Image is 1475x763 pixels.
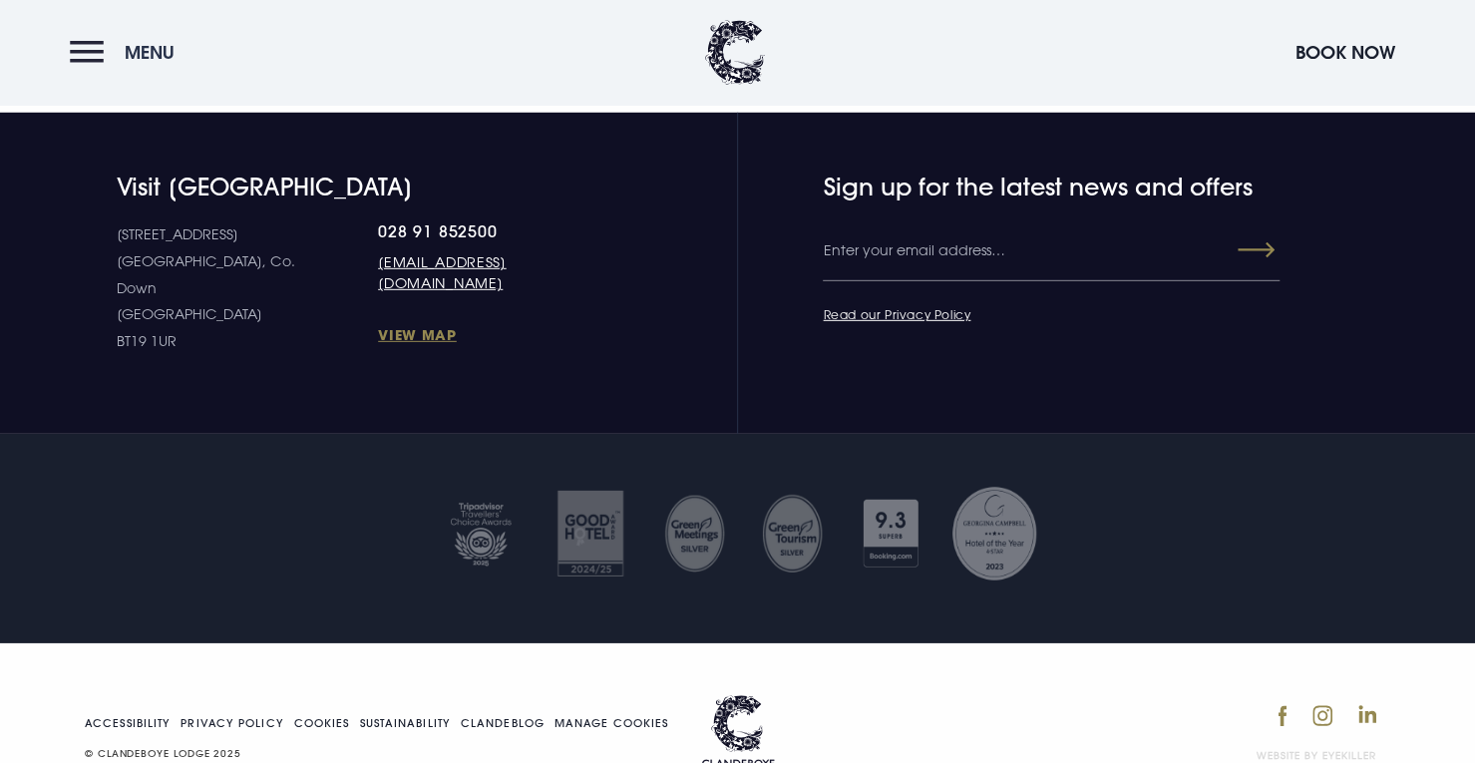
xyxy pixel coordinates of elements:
[823,221,1280,281] input: Enter your email address…
[546,484,635,583] img: Good hotel 24 25 2
[761,494,824,573] img: GM SILVER TRANSPARENT
[378,221,607,241] a: 028 91 852500
[1278,705,1287,727] img: Facebook
[117,221,378,354] p: [STREET_ADDRESS] [GEOGRAPHIC_DATA], Co. Down [GEOGRAPHIC_DATA] BT19 1UR
[85,718,171,729] a: Accessibility
[705,20,765,85] img: Clandeboye Lodge
[125,41,175,64] span: Menu
[85,744,678,763] p: © CLANDEBOYE LODGE 2025
[294,718,350,729] a: Cookies
[1312,705,1332,726] img: Instagram
[823,173,1198,201] h4: Sign up for the latest news and offers
[117,173,607,201] h4: Visit [GEOGRAPHIC_DATA]
[662,494,725,573] img: Untitled design 35
[1257,748,1376,763] a: Website by Eyekiller
[1358,705,1376,723] img: LinkedIn
[949,484,1039,583] img: Georgina Campbell Award 2023
[378,251,607,293] a: [EMAIL_ADDRESS][DOMAIN_NAME]
[852,484,930,583] img: Booking com 1
[378,325,607,344] a: View Map
[181,718,283,729] a: Privacy Policy
[1203,232,1275,268] button: Submit
[359,718,450,729] a: Sustainability
[436,484,526,583] img: Tripadvisor travellers choice 2025
[554,718,668,729] a: Manage your cookie settings.
[1286,31,1405,74] button: Book Now
[823,306,970,322] a: Read our Privacy Policy
[461,718,545,729] a: Clandeblog
[70,31,184,74] button: Menu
